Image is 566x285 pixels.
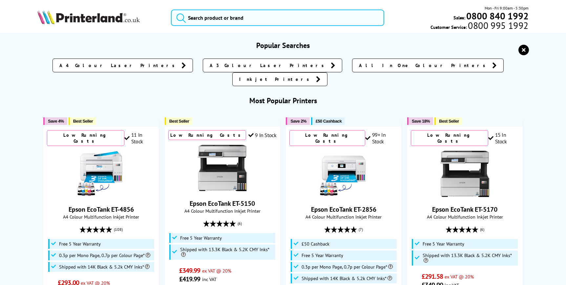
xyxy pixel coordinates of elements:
span: inc VAT [202,276,217,282]
div: 15 In Stock [488,131,519,145]
a: Epson EcoTank ET-5150 [190,199,255,208]
div: Low Running Costs [411,130,488,146]
a: Epson EcoTank ET-5150 [198,187,247,194]
span: Shipped with 13.3K Black & 5.2K CMY Inks* [180,247,274,257]
button: Save 2% [286,117,309,125]
div: Low Running Costs [289,130,365,146]
button: Save 18% [407,117,433,125]
span: A4 Colour Multifunction Inkjet Printer [168,208,277,214]
span: (7) [359,223,363,236]
img: Epson EcoTank ET-5170 [440,149,490,199]
a: Epson EcoTank ET-4856 [69,205,134,214]
button: Best Seller [69,117,96,125]
a: Epson EcoTank ET-5170 [440,193,490,200]
span: Save 4% [48,119,64,124]
button: £50 Cashback [311,117,345,125]
span: Free 5 Year Warranty [302,253,343,258]
span: 0800 995 1992 [467,22,528,29]
span: £419.99 [179,275,200,283]
span: A4 Colour Multifunction Inkjet Printer [411,214,519,220]
a: Epson EcoTank ET-2856 [319,193,368,200]
img: Printerland Logo [37,10,140,24]
span: (6) [480,223,484,236]
span: Save 18% [412,119,430,124]
span: Best Seller [439,119,459,124]
button: Best Seller [434,117,462,125]
span: Mon - Fri 9:00am - 5:30pm [485,5,529,11]
span: £291.58 [422,272,443,281]
button: Best Seller [165,117,193,125]
span: Free 5 Year Warranty [423,241,464,247]
img: Epson EcoTank ET-5150 [198,143,247,193]
a: Epson EcoTank ET-2856 [311,205,376,214]
span: ex VAT @ 20% [445,273,474,280]
a: Printerland Logo [37,10,162,26]
div: Low Running Costs [47,130,124,146]
span: Free 5 Year Warranty [180,235,222,241]
span: Best Seller [169,119,189,124]
span: Shipped with 14K Black & 5.2k CMY Inks* [59,264,150,270]
button: Save 4% [43,117,67,125]
span: Inkjet Printers [239,76,313,83]
span: Shipped with 14K Black & 5.2k CMY Inks* [302,276,392,281]
span: £349.99 [179,266,200,275]
h3: Most Popular Printers [37,96,529,105]
a: Inkjet Printers [232,72,327,86]
span: 0.3p per Mono Page, 0.7p per Colour Page* [302,264,393,270]
span: All In One Colour Printers [359,62,489,69]
a: 0800 840 1992 [465,13,529,19]
a: All In One Colour Printers [352,59,504,72]
span: A3 Colour Laser Printers [210,62,327,69]
input: Search product or brand [171,10,384,26]
span: Free 5 Year Warranty [59,241,101,247]
span: A4 Colour Laser Printers [59,62,178,69]
h3: Popular Searches [37,41,529,50]
span: Best Seller [73,119,93,124]
div: 11 In Stock [124,131,155,145]
div: Low Running Costs [168,130,246,140]
a: Epson EcoTank ET-4856 [76,193,126,200]
span: A4 Colour Multifunction Inkjet Printer [289,214,398,220]
span: Save 2% [290,119,306,124]
img: Epson EcoTank ET-4856 [76,149,126,199]
span: Shipped with 13.3K Black & 5.2K CMY Inks* [423,253,516,263]
img: Epson EcoTank ET-2856 [319,149,368,199]
div: 9 In Stock [248,132,277,138]
span: A4 Colour Multifunction Inkjet Printer [47,214,155,220]
span: Sales: [453,14,465,21]
span: £50 Cashback [316,119,342,124]
span: (108) [114,223,123,236]
span: £50 Cashback [302,241,329,247]
a: A3 Colour Laser Printers [203,59,342,72]
a: A4 Colour Laser Printers [52,59,193,72]
span: ex VAT @ 20% [202,268,231,274]
span: (6) [238,217,242,230]
a: Epson EcoTank ET-5170 [432,205,497,214]
b: 0800 840 1992 [466,10,529,22]
span: 0.3p per Mono Page, 0.7p per Colour Page* [59,253,150,258]
div: 99+ In Stock [365,131,398,145]
span: Customer Service: [430,22,528,30]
